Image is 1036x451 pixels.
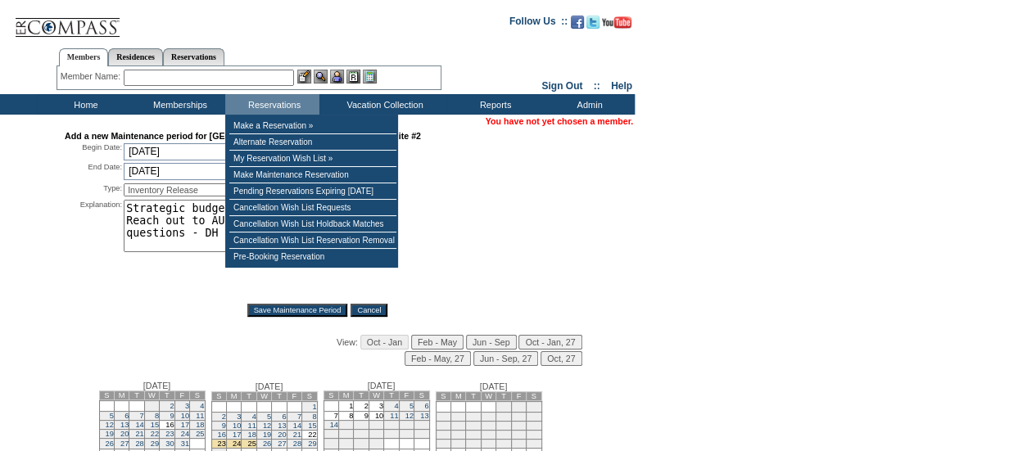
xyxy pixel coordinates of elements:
[151,440,159,448] a: 29
[143,381,171,390] span: [DATE]
[225,94,319,115] td: Reservations
[287,392,301,401] td: F
[242,440,256,449] td: 25
[511,392,526,401] td: F
[308,422,316,430] a: 15
[481,392,495,401] td: W
[384,421,399,430] td: 18
[571,20,584,30] a: Become our fan on Facebook
[312,403,316,411] a: 1
[297,413,301,421] a: 7
[436,431,450,440] td: 18
[163,48,224,65] a: Reservations
[405,412,414,420] a: 12
[120,430,129,438] a: 20
[481,431,495,440] td: 21
[323,391,338,400] td: S
[527,422,541,431] td: 17
[602,16,631,29] img: Subscribe to our YouTube Channel
[496,413,511,422] td: 8
[185,402,189,410] a: 3
[247,422,256,430] a: 11
[446,94,541,115] td: Reports
[106,430,114,438] a: 19
[144,391,159,400] td: W
[384,430,399,439] td: 25
[509,14,568,34] td: Follow Us ::
[135,421,143,429] a: 14
[346,70,360,83] img: Reservations
[312,413,316,421] a: 8
[272,392,287,401] td: T
[233,431,241,439] a: 17
[527,392,541,401] td: S
[196,412,204,420] a: 11
[436,440,450,449] td: 25
[586,16,599,29] img: Follow us on Twitter
[369,412,383,421] td: 10
[466,413,481,422] td: 6
[65,200,122,292] div: Explanation:
[106,421,114,429] a: 12
[233,422,241,430] a: 10
[196,430,204,438] a: 25
[263,440,271,448] a: 26
[120,440,129,448] a: 27
[384,391,399,400] td: T
[518,335,581,350] input: Oct - Jan, 27
[131,94,225,115] td: Memberships
[99,391,114,400] td: S
[369,430,383,439] td: 24
[237,413,241,421] a: 3
[151,430,159,438] a: 22
[282,413,286,421] a: 6
[226,440,241,449] td: 24
[151,421,159,429] a: 15
[181,440,189,448] a: 31
[473,351,538,366] input: Jun - Sep, 27
[405,351,471,366] input: Feb - May, 27
[267,413,271,421] a: 5
[106,440,114,448] a: 26
[414,391,429,400] td: S
[65,162,122,180] div: End Date:
[278,431,286,439] a: 20
[37,94,131,115] td: Home
[414,430,429,439] td: 27
[399,421,414,430] td: 19
[466,392,481,401] td: T
[466,440,481,449] td: 27
[114,391,129,400] td: M
[450,440,465,449] td: 26
[527,413,541,422] td: 10
[174,391,189,400] td: F
[611,80,632,92] a: Help
[229,167,396,183] td: Make Maintenance Reservation
[496,422,511,431] td: 15
[218,431,226,439] a: 16
[14,4,120,38] img: Compass Home
[181,421,189,429] a: 17
[229,200,396,216] td: Cancellation Wish List Requests
[399,430,414,439] td: 26
[527,440,541,449] td: 31
[496,392,511,401] td: T
[511,413,526,422] td: 9
[302,431,317,440] td: 22
[394,402,398,410] a: 4
[541,351,581,366] input: Oct, 27
[297,70,311,83] img: b_edit.gif
[399,391,414,400] td: F
[354,412,369,421] td: 9
[369,421,383,430] td: 17
[65,183,122,196] div: Type:
[338,412,353,421] td: 8
[368,381,396,390] span: [DATE]
[229,183,396,200] td: Pending Reservations Expiring [DATE]
[211,392,226,401] td: S
[229,134,396,151] td: Alternate Reservation
[229,249,396,264] td: Pre-Booking Reservation
[602,20,631,30] a: Subscribe to our YouTube Channel
[323,412,338,421] td: 7
[511,431,526,440] td: 23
